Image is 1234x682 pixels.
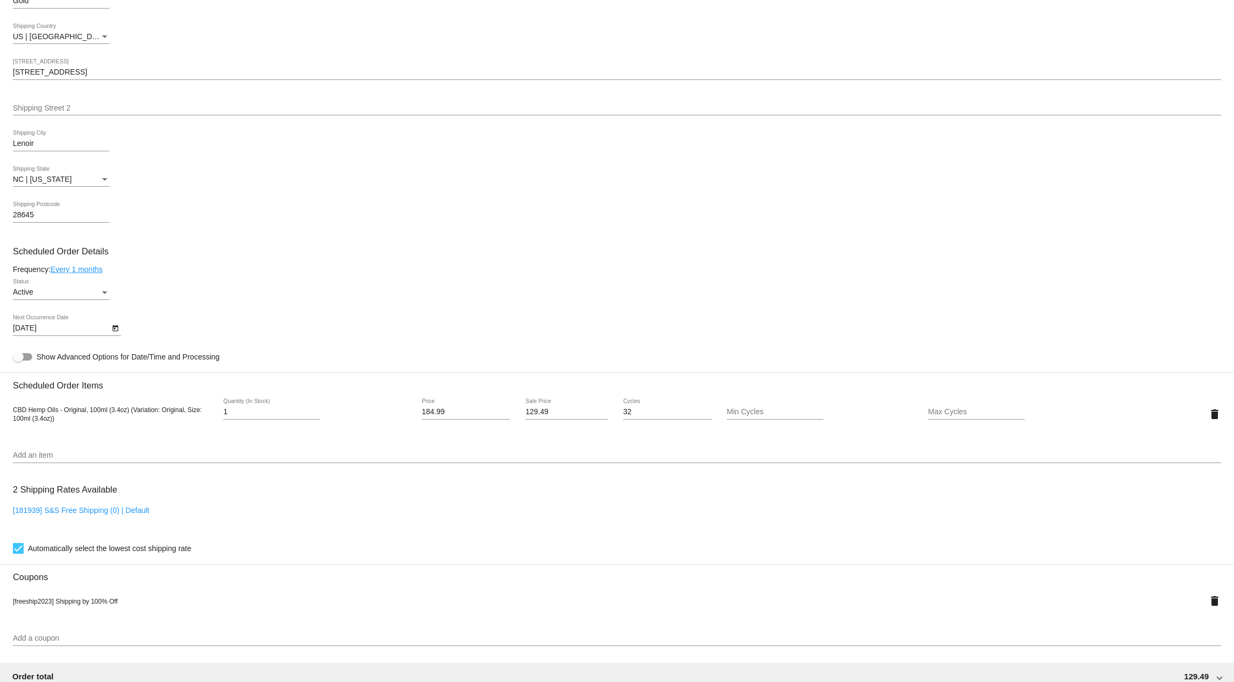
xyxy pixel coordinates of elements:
input: Shipping Street 2 [13,104,1221,113]
button: Open calendar [109,322,121,333]
input: Shipping Street 1 [13,68,1221,77]
input: Shipping Postcode [13,211,109,219]
span: US | [GEOGRAPHIC_DATA] [13,32,108,41]
input: Add an item [13,451,1221,460]
a: Every 1 months [50,265,103,274]
mat-select: Status [13,288,109,297]
mat-select: Shipping State [13,175,109,184]
mat-icon: delete [1208,408,1221,421]
div: Frequency: [13,265,1221,274]
mat-icon: delete [1208,595,1221,607]
input: Shipping City [13,140,109,148]
span: 129.49 [1184,672,1209,681]
h3: Scheduled Order Details [13,246,1221,256]
input: Sale Price [525,408,608,416]
h3: Coupons [13,564,1221,582]
input: Price [422,408,510,416]
input: Add a coupon [13,634,1221,643]
input: Max Cycles [928,408,1025,416]
input: Cycles [623,408,712,416]
input: Quantity (In Stock) [223,408,320,416]
mat-select: Shipping Country [13,33,109,41]
span: Active [13,288,33,296]
h3: Scheduled Order Items [13,372,1221,391]
a: [181939] S&S Free Shipping (0) | Default [13,506,149,515]
span: [freeship2023] Shipping by 100% Off [13,598,118,605]
span: NC | [US_STATE] [13,175,72,184]
span: Show Advanced Options for Date/Time and Processing [36,351,220,362]
h3: 2 Shipping Rates Available [13,478,117,501]
span: CBD Hemp Oils - Original, 100ml (3.4oz) (Variation: Original, Size: 100ml (3.4oz)) [13,406,202,422]
span: Automatically select the lowest cost shipping rate [28,542,191,555]
input: Min Cycles [727,408,823,416]
span: Order total [12,672,54,681]
input: Next Occurrence Date [13,324,109,333]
